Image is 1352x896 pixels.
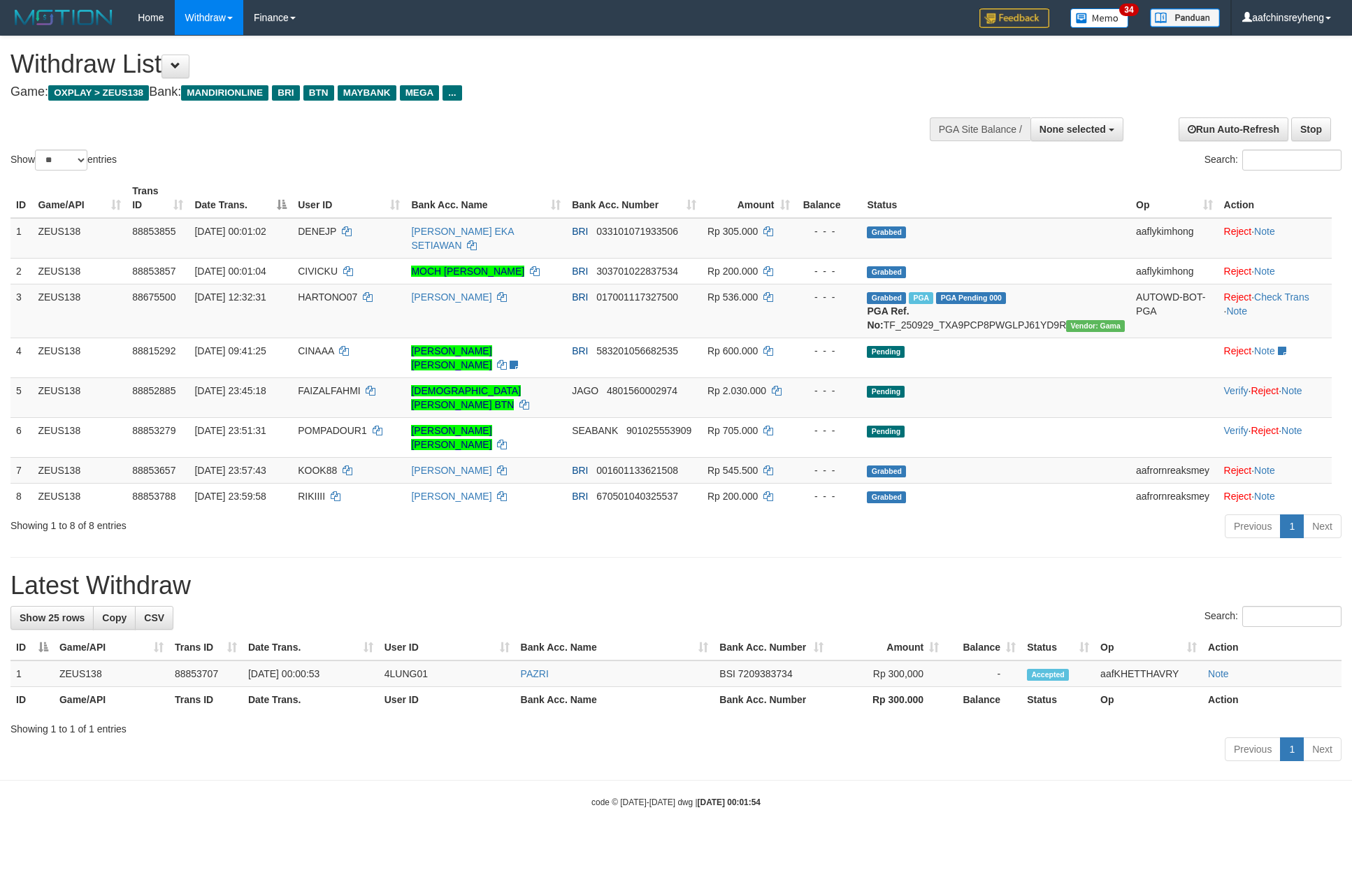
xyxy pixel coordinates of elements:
th: Bank Acc. Number [714,687,829,713]
div: - - - [801,290,856,304]
td: TF_250929_TXA9PCP8PWGLPJ61YD9R [861,284,1130,338]
span: MAYBANK [338,85,396,101]
a: [PERSON_NAME] [PERSON_NAME] [411,345,491,370]
label: Show entries [10,150,117,171]
a: Stop [1291,117,1331,141]
th: Balance [796,178,862,218]
th: Amount: activate to sort column ascending [829,635,944,660]
span: Grabbed [867,491,906,503]
td: aafrornreaksmey [1130,457,1218,483]
span: BRI [572,465,588,476]
td: 88853707 [169,660,243,687]
span: Grabbed [867,226,906,238]
td: aaflykimhong [1130,258,1218,284]
div: - - - [801,424,856,438]
span: JAGO [572,385,598,396]
th: User ID [379,687,515,713]
span: 88852885 [132,385,175,396]
a: PAZRI [521,668,549,679]
span: PGA Pending [936,292,1006,304]
td: 2 [10,258,32,284]
td: ZEUS138 [32,258,127,284]
b: PGA Ref. No: [867,305,909,331]
a: Note [1281,385,1302,396]
span: MEGA [400,85,440,101]
th: Rp 300.000 [829,687,944,713]
th: ID [10,687,54,713]
span: [DATE] 23:59:58 [194,491,266,502]
td: · · [1218,284,1332,338]
div: - - - [801,224,856,238]
a: Note [1254,465,1275,476]
th: Amount: activate to sort column ascending [702,178,796,218]
small: code © [DATE]-[DATE] dwg | [591,797,761,807]
span: Copy 017001117327500 to clipboard [596,291,678,303]
a: Verify [1224,385,1249,396]
a: 1 [1280,514,1304,538]
th: Status: activate to sort column ascending [1021,635,1095,660]
th: Balance: activate to sort column ascending [944,635,1021,660]
span: 88853279 [132,425,175,436]
span: 88853788 [132,491,175,502]
td: · · [1218,377,1332,417]
th: Bank Acc. Name [515,687,714,713]
td: · [1218,483,1332,509]
a: Copy [93,606,136,630]
span: Pending [867,386,905,398]
a: Show 25 rows [10,606,94,630]
span: Copy 901025553909 to clipboard [626,425,691,436]
a: Reject [1251,385,1279,396]
a: MOCH [PERSON_NAME] [411,266,524,277]
span: Copy 583201056682535 to clipboard [596,345,678,356]
div: Showing 1 to 1 of 1 entries [10,716,1342,736]
span: [DATE] 23:51:31 [194,425,266,436]
a: Verify [1224,425,1249,436]
td: 4LUNG01 [379,660,515,687]
span: Pending [867,346,905,358]
span: [DATE] 00:01:04 [194,266,266,277]
span: Copy [102,612,127,623]
th: Action [1202,635,1342,660]
td: 4 [10,338,32,377]
td: · [1218,338,1332,377]
div: Showing 1 to 8 of 8 entries [10,513,553,533]
strong: [DATE] 00:01:54 [698,797,761,807]
a: [PERSON_NAME] EKA SETIAWAN [411,226,513,251]
td: aafKHETTHAVRY [1095,660,1202,687]
span: Marked by aaftrukkakada [909,292,933,304]
td: ZEUS138 [32,218,127,259]
div: - - - [801,489,856,503]
span: [DATE] 09:41:25 [194,345,266,356]
td: · [1218,258,1332,284]
td: ZEUS138 [32,417,127,457]
span: Copy 670501040325537 to clipboard [596,491,678,502]
img: Feedback.jpg [979,8,1049,28]
span: MANDIRIONLINE [181,85,268,101]
span: [DATE] 00:01:02 [194,226,266,237]
span: Grabbed [867,266,906,278]
span: [DATE] 23:45:18 [194,385,266,396]
td: 3 [10,284,32,338]
img: Button%20Memo.svg [1070,8,1129,28]
th: Trans ID: activate to sort column ascending [169,635,243,660]
a: [PERSON_NAME] [PERSON_NAME] [411,425,491,450]
span: CSV [144,612,164,623]
span: 88853657 [132,465,175,476]
input: Search: [1242,606,1342,627]
span: KOOK88 [298,465,337,476]
a: CSV [135,606,173,630]
a: Note [1254,491,1275,502]
a: Previous [1225,514,1281,538]
td: 1 [10,660,54,687]
span: [DATE] 12:32:31 [194,291,266,303]
a: Run Auto-Refresh [1179,117,1288,141]
span: POMPADOUR1 [298,425,367,436]
a: Note [1226,305,1247,317]
span: Vendor URL: https://trx31.1velocity.biz [1066,320,1125,332]
a: Reject [1224,345,1252,356]
span: BRI [272,85,299,101]
td: ZEUS138 [54,660,169,687]
a: Reject [1224,266,1252,277]
a: Note [1281,425,1302,436]
label: Search: [1204,606,1342,627]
